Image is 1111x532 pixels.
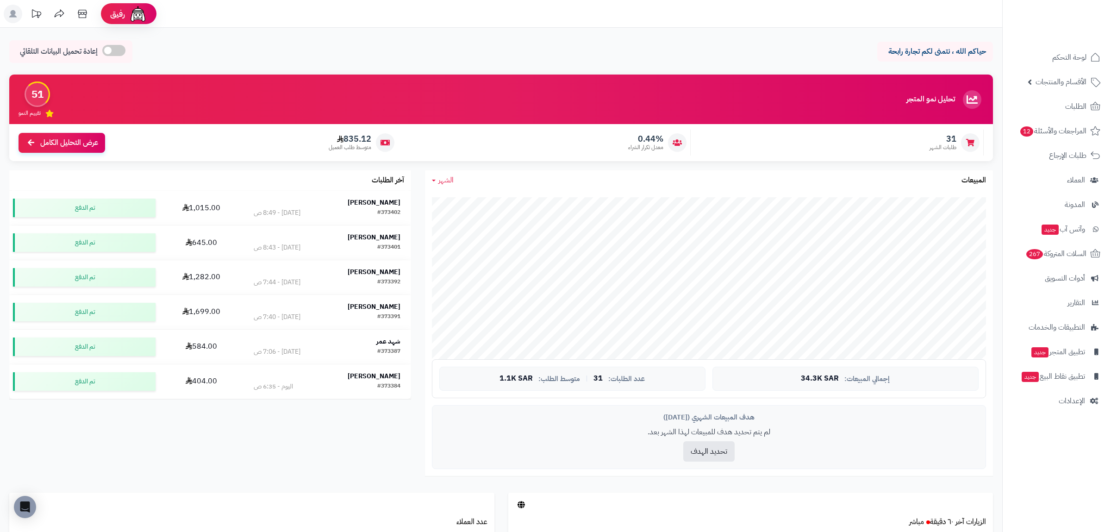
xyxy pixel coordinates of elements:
[1008,144,1105,167] a: طلبات الإرجاع
[499,375,533,383] span: 1.1K SAR
[1008,316,1105,338] a: التطبيقات والخدمات
[348,302,400,312] strong: [PERSON_NAME]
[906,95,955,104] h3: تحليل نمو المتجر
[1008,218,1105,240] a: وآتس آبجديد
[1022,372,1039,382] span: جديد
[1008,194,1105,216] a: المدونة
[844,375,890,383] span: إجمالي المبيعات:
[372,176,404,185] h3: آخر الطلبات
[1008,95,1105,118] a: الطلبات
[683,441,735,462] button: تحديد الهدف
[909,516,924,527] small: مباشر
[438,175,454,186] span: الشهر
[801,375,839,383] span: 34.3K SAR
[1048,25,1102,44] img: logo-2.png
[329,134,371,144] span: 835.12
[14,496,36,518] div: Open Intercom Messenger
[1008,341,1105,363] a: تطبيق المتجرجديد
[456,516,487,527] a: عدد العملاء
[1031,347,1049,357] span: جديد
[254,278,300,287] div: [DATE] - 7:44 ص
[884,46,986,57] p: حياكم الله ، نتمنى لكم تجارة رابحة
[1045,272,1085,285] span: أدوات التسويق
[377,347,400,357] div: #373387
[1041,223,1085,236] span: وآتس آب
[254,208,300,218] div: [DATE] - 8:49 ص
[1036,75,1086,88] span: الأقسام والمنتجات
[254,347,300,357] div: [DATE] - 7:06 ص
[329,144,371,151] span: متوسط طلب العميل
[1052,51,1086,64] span: لوحة التحكم
[1030,345,1085,358] span: تطبيق المتجر
[961,176,986,185] h3: المبيعات
[376,337,400,346] strong: شهد عمر
[348,232,400,242] strong: [PERSON_NAME]
[608,375,645,383] span: عدد الطلبات:
[1065,100,1086,113] span: الطلبات
[1008,169,1105,191] a: العملاء
[159,295,243,329] td: 1,699.00
[377,243,400,252] div: #373401
[159,260,243,294] td: 1,282.00
[1019,125,1086,138] span: المراجعات والأسئلة
[909,516,986,527] a: الزيارات آخر ٦٠ دقيقةمباشر
[13,199,156,217] div: تم الدفع
[129,5,147,23] img: ai-face.png
[19,133,105,153] a: عرض التحليل الكامل
[1021,370,1085,383] span: تطبيق نقاط البيع
[348,198,400,207] strong: [PERSON_NAME]
[1008,292,1105,314] a: التقارير
[254,382,293,391] div: اليوم - 6:35 ص
[439,413,979,422] div: هدف المبيعات الشهري ([DATE])
[377,313,400,322] div: #373391
[432,175,454,186] a: الشهر
[159,364,243,399] td: 404.00
[1067,296,1085,309] span: التقارير
[254,313,300,322] div: [DATE] - 7:40 ص
[13,372,156,391] div: تم الدفع
[1049,149,1086,162] span: طلبات الإرجاع
[13,233,156,252] div: تم الدفع
[254,243,300,252] div: [DATE] - 8:43 ص
[159,225,243,260] td: 645.00
[1008,390,1105,412] a: الإعدادات
[377,382,400,391] div: #373384
[25,5,48,25] a: تحديثات المنصة
[20,46,98,57] span: إعادة تحميل البيانات التلقائي
[1029,321,1085,334] span: التطبيقات والخدمات
[1008,46,1105,69] a: لوحة التحكم
[13,303,156,321] div: تم الدفع
[19,109,41,117] span: تقييم النمو
[538,375,580,383] span: متوسط الطلب:
[930,144,956,151] span: طلبات الشهر
[377,278,400,287] div: #373392
[1026,249,1043,259] span: 267
[348,371,400,381] strong: [PERSON_NAME]
[159,191,243,225] td: 1,015.00
[1042,225,1059,235] span: جديد
[377,208,400,218] div: #373402
[1008,243,1105,265] a: السلات المتروكة267
[1065,198,1085,211] span: المدونة
[593,375,603,383] span: 31
[930,134,956,144] span: 31
[40,138,98,148] span: عرض التحليل الكامل
[13,338,156,356] div: تم الدفع
[1059,394,1085,407] span: الإعدادات
[586,375,588,382] span: |
[1008,120,1105,142] a: المراجعات والأسئلة12
[1008,365,1105,388] a: تطبيق نقاط البيعجديد
[1020,126,1033,137] span: 12
[1067,174,1085,187] span: العملاء
[628,144,663,151] span: معدل تكرار الشراء
[110,8,125,19] span: رفيق
[13,268,156,287] div: تم الدفع
[1008,267,1105,289] a: أدوات التسويق
[1025,247,1086,260] span: السلات المتروكة
[628,134,663,144] span: 0.44%
[348,267,400,277] strong: [PERSON_NAME]
[439,427,979,438] p: لم يتم تحديد هدف للمبيعات لهذا الشهر بعد.
[159,330,243,364] td: 584.00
